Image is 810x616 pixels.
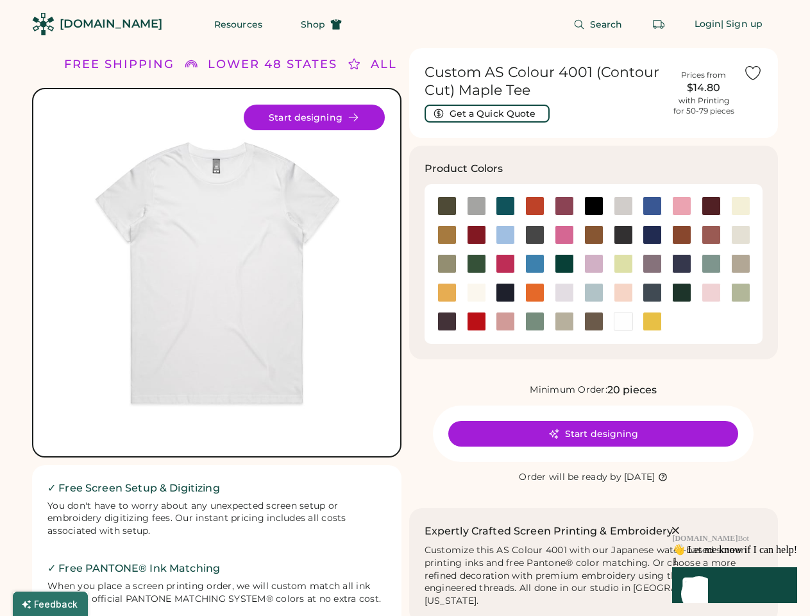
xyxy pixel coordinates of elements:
h2: ✓ Free PANTONE® Ink Matching [47,561,386,576]
span: Shop [301,20,325,29]
div: Customize this AS Colour 4001 with our Japanese water-based screen printing inks and free Pantone... [425,544,763,608]
div: You don't have to worry about any unexpected screen setup or embroidery digitizing fees. Our inst... [47,500,386,538]
div: | Sign up [721,18,763,31]
div: [DOMAIN_NAME] [60,16,162,32]
h1: Custom AS Colour 4001 (Contour Cut) Maple Tee [425,64,664,99]
div: FREE SHIPPING [64,56,174,73]
div: with Printing for 50-79 pieces [673,96,734,116]
span: Search [590,20,623,29]
div: 4001 Style Image [49,105,385,441]
img: AS Colour 4001 Product Image [49,105,385,441]
button: Retrieve an order [646,12,671,37]
div: ALL ORDERS [371,56,460,73]
iframe: Front Chat [595,451,807,613]
button: Start designing [244,105,385,130]
div: Minimum Order: [530,384,607,397]
div: $14.80 [671,80,736,96]
div: When you place a screen printing order, we will custom match all ink colors to official PANTONE M... [47,580,386,606]
h3: Product Colors [425,161,503,176]
button: Search [558,12,638,37]
button: Shop [285,12,357,37]
div: Order will be ready by [519,471,621,484]
div: 20 pieces [607,382,657,398]
h2: ✓ Free Screen Setup & Digitizing [47,481,386,496]
div: Login [695,18,721,31]
h2: Expertly Crafted Screen Printing & Embroidery [425,524,673,539]
button: Start designing [448,421,738,447]
img: Rendered Logo - Screens [32,13,55,35]
button: Resources [199,12,278,37]
div: LOWER 48 STATES [208,56,337,73]
div: Prices from [681,70,726,80]
button: Get a Quick Quote [425,105,550,123]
